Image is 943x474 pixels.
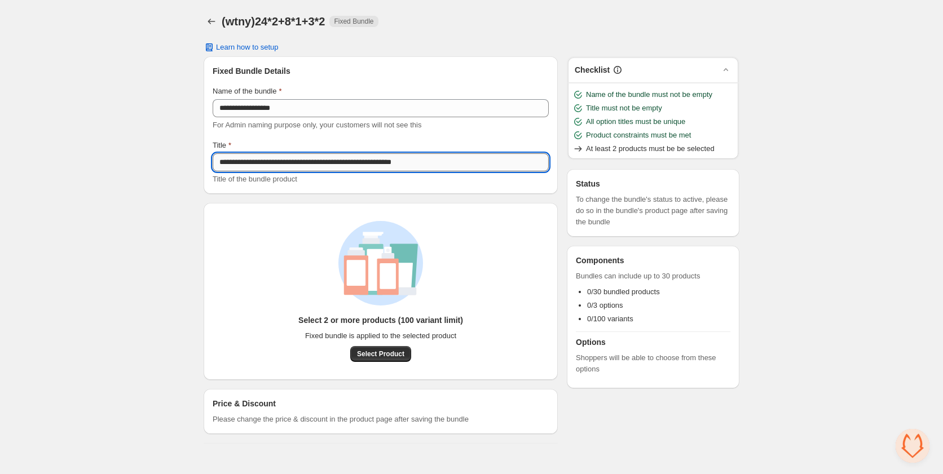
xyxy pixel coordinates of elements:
h3: Options [576,336,730,348]
span: Learn how to setup [216,43,279,52]
span: For Admin naming purpose only, your customers will not see this [213,121,421,129]
span: Please change the price & discount in the product page after saving the bundle [213,414,469,425]
span: Title must not be empty [586,103,662,114]
button: Learn how to setup [197,39,285,55]
span: All option titles must be unique [586,116,685,127]
button: Select Product [350,346,411,362]
span: Select Product [357,349,404,358]
h3: Select 2 or more products (100 variant limit) [298,314,463,326]
span: Fixed bundle is applied to the selected product [305,330,456,342]
h3: Checklist [575,64,610,76]
span: Fixed Bundle [334,17,373,26]
span: Shoppers will be able to choose from these options [576,352,730,375]
label: Name of the bundle [213,86,282,97]
h3: Components [576,255,624,266]
span: At least 2 products must be be selected [586,143,715,154]
span: Name of the bundle must not be empty [586,89,712,100]
span: 0/30 bundled products [587,287,660,296]
h3: Fixed Bundle Details [213,65,549,77]
h1: (wtny)24*2+8*1+3*2 [222,15,325,28]
span: Title of the bundle product [213,175,297,183]
span: 0/3 options [587,301,623,309]
span: Product constraints must be met [586,130,691,141]
button: Back [204,14,219,29]
h3: Status [576,178,730,189]
div: 开放式聊天 [896,429,929,463]
span: 0/100 variants [587,314,633,323]
span: Bundles can include up to 30 products [576,271,730,282]
h3: Price & Discount [213,398,276,409]
span: To change the bundle's status to active, please do so in the bundle's product page after saving t... [576,194,730,228]
label: Title [213,140,231,151]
